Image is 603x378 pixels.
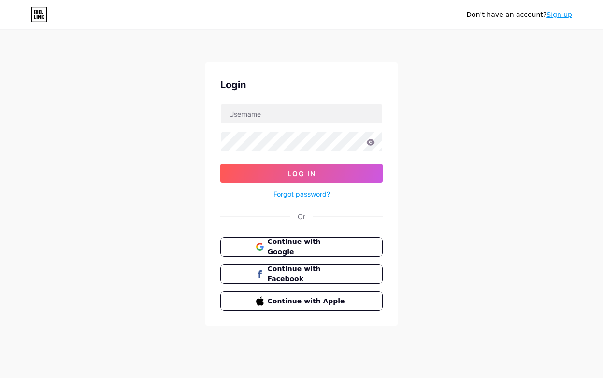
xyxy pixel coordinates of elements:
[220,164,383,183] button: Log In
[466,10,572,20] div: Don't have an account?
[220,291,383,311] button: Continue with Apple
[220,264,383,284] button: Continue with Facebook
[287,169,316,178] span: Log In
[273,189,330,199] a: Forgot password?
[220,237,383,257] button: Continue with Google
[220,77,383,92] div: Login
[298,212,305,222] div: Or
[221,104,382,123] input: Username
[268,264,347,284] span: Continue with Facebook
[546,11,572,18] a: Sign up
[268,296,347,306] span: Continue with Apple
[268,237,347,257] span: Continue with Google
